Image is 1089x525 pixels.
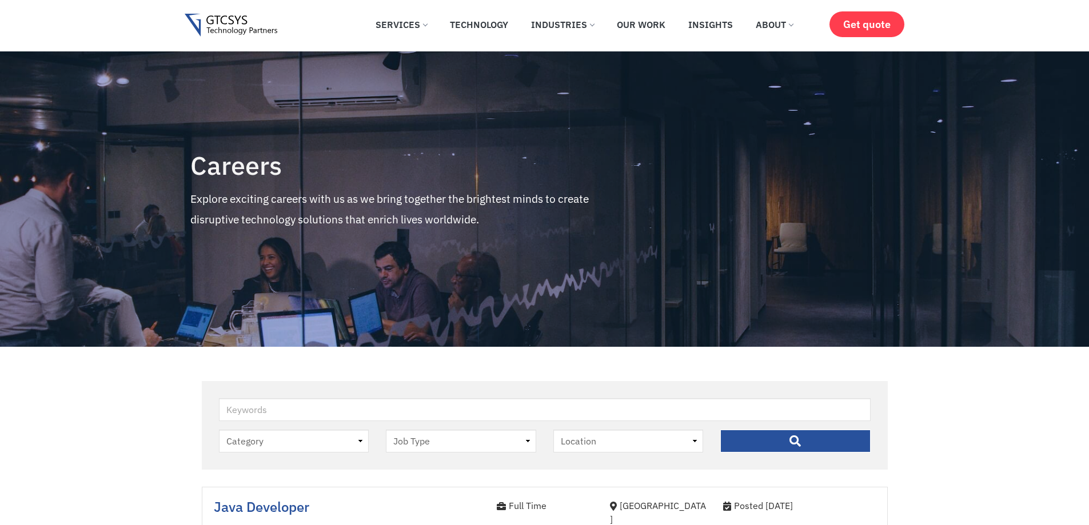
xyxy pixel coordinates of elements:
[441,12,517,37] a: Technology
[720,430,871,452] input: 
[723,499,876,512] div: Posted [DATE]
[829,11,904,37] a: Get quote
[608,12,674,37] a: Our Work
[522,12,603,37] a: Industries
[190,189,629,230] p: Explore exciting careers with us as we bring together the brightest minds to create disruptive te...
[190,151,629,180] h4: Careers
[214,498,309,516] a: Java Developer
[497,499,593,512] div: Full Time
[185,14,278,37] img: Gtcsys logo
[219,398,871,421] input: Keywords
[367,12,436,37] a: Services
[1018,454,1089,508] iframe: chat widget
[747,12,801,37] a: About
[680,12,741,37] a: Insights
[843,18,891,30] span: Get quote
